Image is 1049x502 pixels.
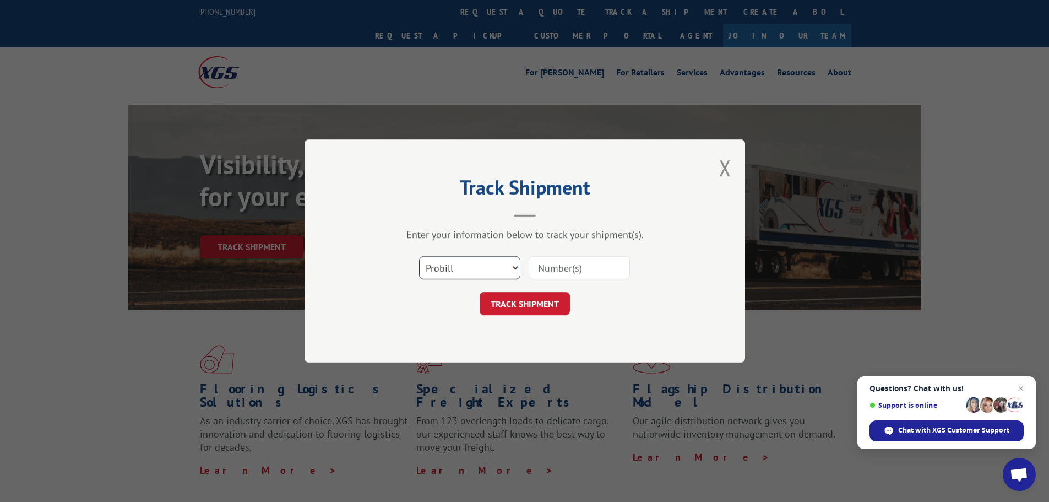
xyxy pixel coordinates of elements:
[529,256,630,279] input: Number(s)
[480,292,570,315] button: TRACK SHIPMENT
[360,180,690,201] h2: Track Shipment
[360,228,690,241] div: Enter your information below to track your shipment(s).
[719,153,731,182] button: Close modal
[1014,382,1028,395] span: Close chat
[1003,458,1036,491] div: Open chat
[869,401,962,409] span: Support is online
[898,425,1009,435] span: Chat with XGS Customer Support
[869,384,1024,393] span: Questions? Chat with us!
[869,420,1024,441] div: Chat with XGS Customer Support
